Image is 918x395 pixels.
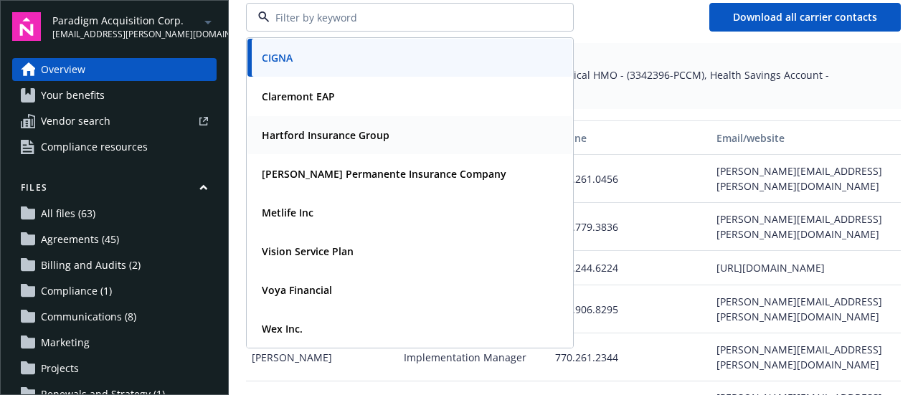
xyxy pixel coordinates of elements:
div: Implementation Manager [398,333,550,381]
a: Billing and Audits (2) [12,254,217,277]
div: [PERSON_NAME] [246,333,398,381]
div: 770.779.3836 [549,203,711,251]
span: Communications (8) [41,305,136,328]
a: Overview [12,58,217,81]
div: [PERSON_NAME][EMAIL_ADDRESS][PERSON_NAME][DOMAIN_NAME] [711,203,901,251]
strong: CIGNA [262,51,293,65]
a: Projects [12,357,217,380]
span: Paradigm Acquisition Corp. [52,13,199,28]
strong: [PERSON_NAME] Permanente Insurance Company [262,167,506,181]
input: Filter by keyword [270,10,544,25]
span: All files (63) [41,202,95,225]
a: Compliance resources [12,135,217,158]
span: Compliance resources [41,135,148,158]
span: Projects [41,357,79,380]
a: Your benefits [12,84,217,107]
a: Compliance (1) [12,280,217,303]
strong: Wex Inc. [262,322,303,335]
div: 800.244.6224 [549,251,711,285]
span: Download all carrier contacts [733,10,877,24]
span: Medical PPO - (3342396-PCCM), HDHP PPO - (3342396-PCCM), Medical HMO - (3342396-PCCM), Health Sav... [257,67,889,97]
div: [PERSON_NAME][EMAIL_ADDRESS][PERSON_NAME][DOMAIN_NAME] [711,285,901,333]
button: Download all carrier contacts [709,3,901,32]
strong: Voya Financial [262,283,332,297]
div: [PERSON_NAME][EMAIL_ADDRESS][PERSON_NAME][DOMAIN_NAME] [711,333,901,381]
strong: Hartford Insurance Group [262,128,389,142]
a: Communications (8) [12,305,217,328]
a: All files (63) [12,202,217,225]
div: Email/website [716,130,895,146]
a: Marketing [12,331,217,354]
a: Agreements (45) [12,228,217,251]
span: Agreements (45) [41,228,119,251]
div: 770.261.2344 [549,333,711,381]
strong: Vision Service Plan [262,244,354,258]
div: 770.261.0456 [549,155,711,203]
span: Plan types [257,54,889,67]
img: navigator-logo.svg [12,12,41,41]
button: Phone [549,120,711,155]
span: Overview [41,58,85,81]
a: Vendor search [12,110,217,133]
div: [PERSON_NAME][EMAIL_ADDRESS][PERSON_NAME][DOMAIN_NAME] [711,155,901,203]
span: Compliance (1) [41,280,112,303]
div: 925.906.8295 [549,285,711,333]
div: [URL][DOMAIN_NAME] [711,251,901,285]
span: Marketing [41,331,90,354]
button: Paradigm Acquisition Corp.[EMAIL_ADDRESS][PERSON_NAME][DOMAIN_NAME]arrowDropDown [52,12,217,41]
a: arrowDropDown [199,13,217,30]
strong: Claremont EAP [262,90,335,103]
span: Billing and Audits (2) [41,254,141,277]
span: Vendor search [41,110,110,133]
button: Files [12,181,217,199]
strong: Metlife Inc [262,206,313,219]
button: Email/website [711,120,901,155]
span: Your benefits [41,84,105,107]
div: Phone [555,130,705,146]
span: [EMAIL_ADDRESS][PERSON_NAME][DOMAIN_NAME] [52,28,199,41]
